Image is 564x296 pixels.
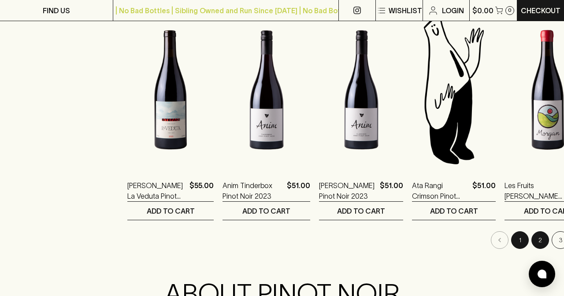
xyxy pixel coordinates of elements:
[389,5,422,16] p: Wishlist
[242,206,290,216] p: ADD TO CART
[442,5,464,16] p: Login
[531,231,549,249] button: Go to page 2
[223,180,283,201] a: Anim Tinderbox Pinot Noir 2023
[472,5,493,16] p: $0.00
[430,206,478,216] p: ADD TO CART
[319,180,376,201] a: [PERSON_NAME] Pinot Noir 2023
[43,5,70,16] p: FIND US
[147,206,195,216] p: ADD TO CART
[189,180,214,201] p: $55.00
[412,180,469,201] a: Ata Rangi Crimson Pinot Noir 2023
[319,13,403,167] img: Anim Clarence Pinot Noir 2023
[412,202,496,220] button: ADD TO CART
[538,270,546,278] img: bubble-icon
[223,13,310,167] img: Anim Tinderbox Pinot Noir 2023
[412,13,496,167] img: Blackhearts & Sparrows Man
[511,231,529,249] button: page 1
[508,8,512,13] p: 0
[127,202,214,220] button: ADD TO CART
[337,206,385,216] p: ADD TO CART
[127,180,186,201] a: [PERSON_NAME] La Veduta Pinot Noir 2023
[380,180,403,201] p: $51.00
[472,180,496,201] p: $51.00
[287,180,310,201] p: $51.00
[223,202,310,220] button: ADD TO CART
[127,13,214,167] img: Alessandro Stefani La Veduta Pinot Noir 2023
[319,202,403,220] button: ADD TO CART
[521,5,560,16] p: Checkout
[505,180,562,201] a: Les Fruits [PERSON_NAME] Pinot Noir 2023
